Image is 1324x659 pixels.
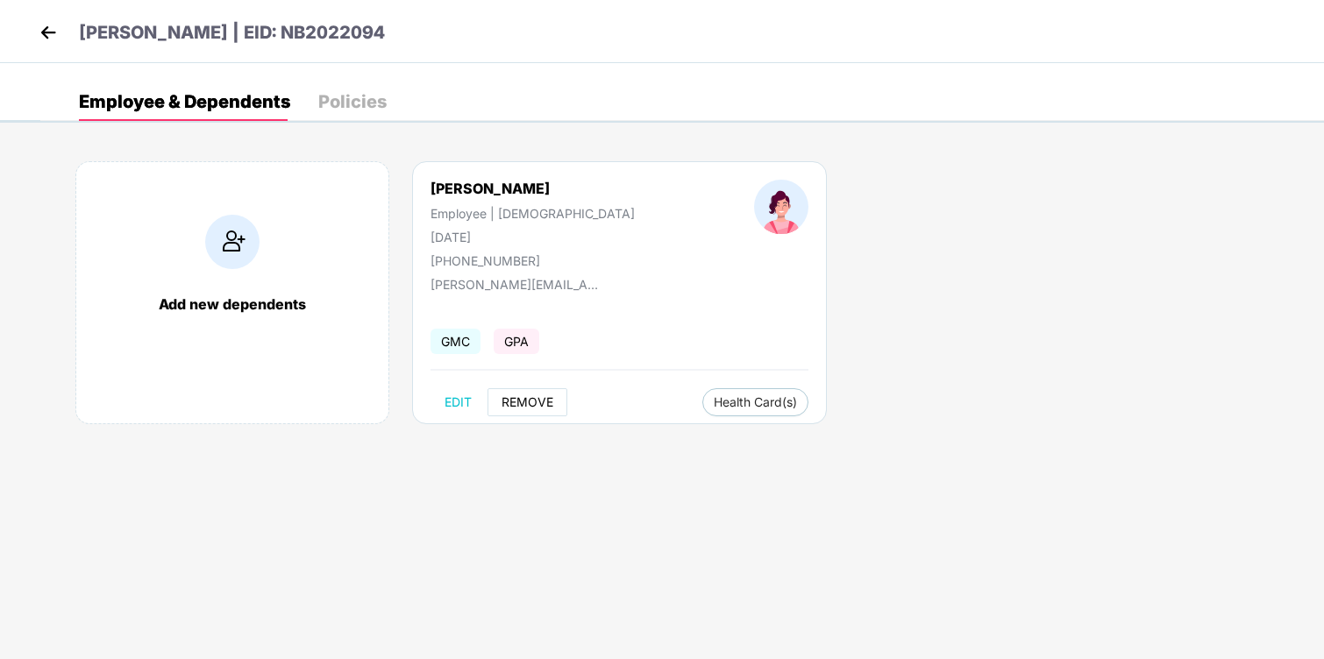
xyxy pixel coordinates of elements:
button: REMOVE [488,388,567,416]
span: Health Card(s) [714,398,797,407]
div: [PERSON_NAME][EMAIL_ADDRESS][DOMAIN_NAME] [431,277,606,292]
button: Health Card(s) [702,388,808,416]
div: [DATE] [431,230,635,244]
button: EDIT [431,388,486,416]
p: [PERSON_NAME] | EID: NB2022094 [79,19,385,46]
div: [PERSON_NAME] [431,180,635,197]
img: back [35,19,61,46]
div: Policies [318,93,387,110]
span: GMC [431,329,480,354]
img: addIcon [205,215,260,269]
span: GPA [494,329,539,354]
span: REMOVE [502,395,553,409]
div: Employee & Dependents [79,93,290,110]
div: Employee | [DEMOGRAPHIC_DATA] [431,206,635,221]
div: [PHONE_NUMBER] [431,253,635,268]
img: profileImage [754,180,808,234]
span: EDIT [445,395,472,409]
div: Add new dependents [94,295,371,313]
